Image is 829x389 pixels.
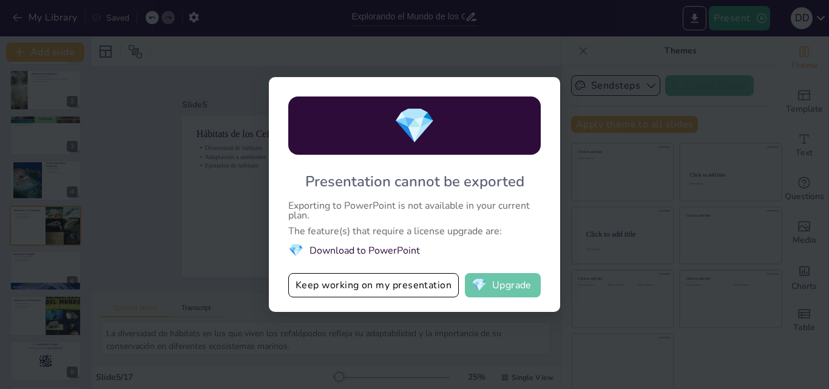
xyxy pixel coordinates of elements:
[465,273,541,297] button: diamondUpgrade
[288,273,459,297] button: Keep working on my presentation
[472,279,487,291] span: diamond
[288,242,303,259] span: diamond
[288,226,541,236] div: The feature(s) that require a license upgrade are:
[393,103,436,149] span: diamond
[288,242,541,259] li: Download to PowerPoint
[288,201,541,220] div: Exporting to PowerPoint is not available in your current plan.
[305,172,524,191] div: Presentation cannot be exported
